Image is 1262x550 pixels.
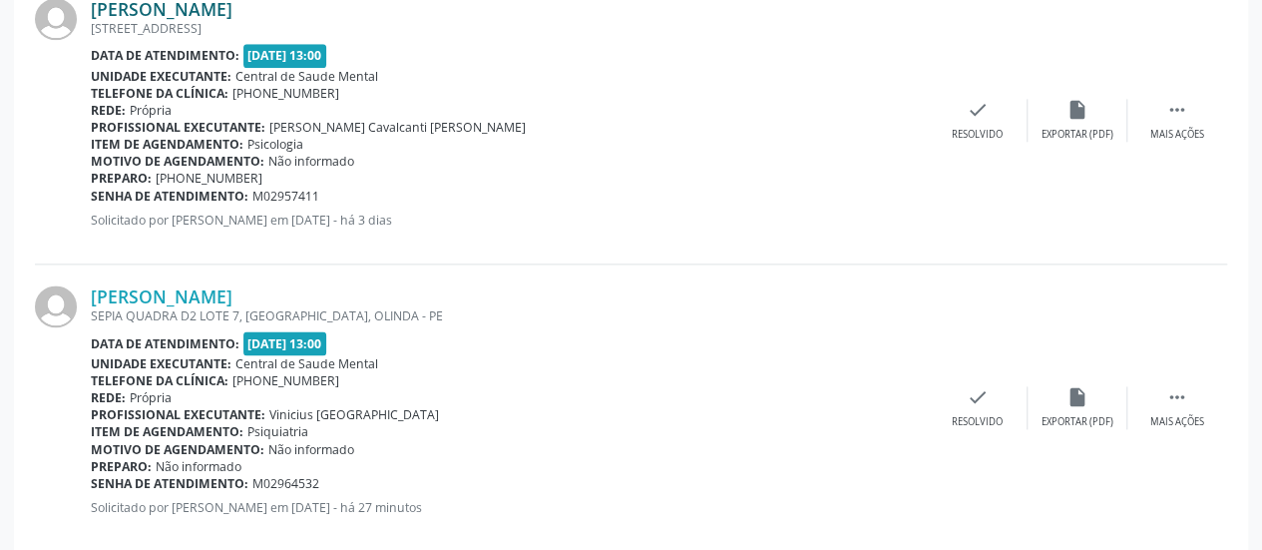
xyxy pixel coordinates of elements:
span: Central de Saude Mental [235,355,378,372]
span: Não informado [156,458,241,475]
span: [PHONE_NUMBER] [232,85,339,102]
a: [PERSON_NAME] [91,285,232,307]
i: check [967,386,989,408]
b: Data de atendimento: [91,335,239,352]
span: Não informado [268,153,354,170]
span: Própria [130,389,172,406]
b: Telefone da clínica: [91,372,228,389]
b: Preparo: [91,458,152,475]
span: Vinicius [GEOGRAPHIC_DATA] [269,406,439,423]
span: Psicologia [247,136,303,153]
p: Solicitado por [PERSON_NAME] em [DATE] - há 3 dias [91,212,928,229]
i: check [967,99,989,121]
b: Unidade executante: [91,355,231,372]
b: Data de atendimento: [91,47,239,64]
b: Senha de atendimento: [91,475,248,492]
div: SEPIA QUADRA D2 LOTE 7, [GEOGRAPHIC_DATA], OLINDA - PE [91,307,928,324]
div: Exportar (PDF) [1042,128,1113,142]
div: Mais ações [1150,415,1204,429]
span: M02957411 [252,188,319,205]
b: Rede: [91,389,126,406]
b: Profissional executante: [91,406,265,423]
span: M02964532 [252,475,319,492]
span: [PHONE_NUMBER] [156,170,262,187]
b: Telefone da clínica: [91,85,228,102]
span: Própria [130,102,172,119]
b: Senha de atendimento: [91,188,248,205]
i: insert_drive_file [1066,99,1088,121]
b: Motivo de agendamento: [91,153,264,170]
b: Profissional executante: [91,119,265,136]
p: Solicitado por [PERSON_NAME] em [DATE] - há 27 minutos [91,499,928,516]
div: Resolvido [952,415,1003,429]
span: [DATE] 13:00 [243,331,327,354]
i:  [1166,99,1188,121]
b: Item de agendamento: [91,136,243,153]
div: Exportar (PDF) [1042,415,1113,429]
span: Central de Saude Mental [235,68,378,85]
span: [DATE] 13:00 [243,44,327,67]
b: Motivo de agendamento: [91,441,264,458]
b: Item de agendamento: [91,423,243,440]
span: Psiquiatria [247,423,308,440]
span: [PERSON_NAME] Cavalcanti [PERSON_NAME] [269,119,526,136]
span: Não informado [268,441,354,458]
i:  [1166,386,1188,408]
span: [PHONE_NUMBER] [232,372,339,389]
b: Preparo: [91,170,152,187]
div: Resolvido [952,128,1003,142]
b: Unidade executante: [91,68,231,85]
i: insert_drive_file [1066,386,1088,408]
img: img [35,285,77,327]
div: [STREET_ADDRESS] [91,20,928,37]
b: Rede: [91,102,126,119]
div: Mais ações [1150,128,1204,142]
